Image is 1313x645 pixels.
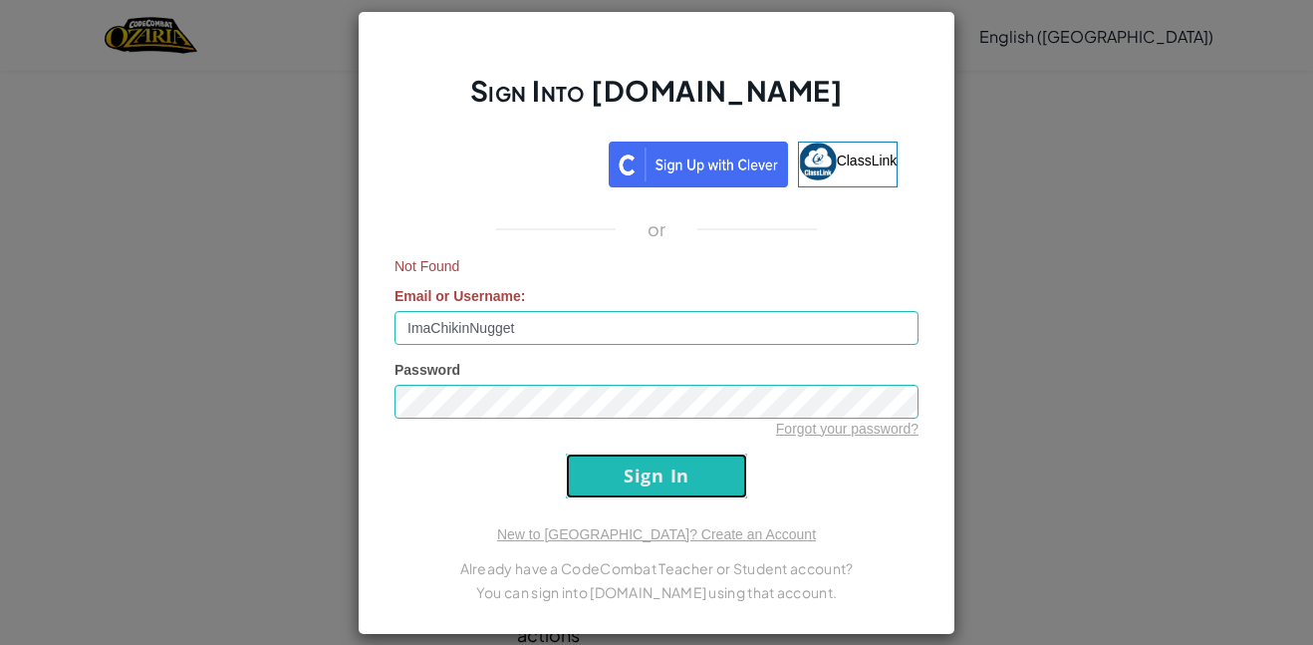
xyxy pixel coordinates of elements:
[497,526,816,542] a: New to [GEOGRAPHIC_DATA]? Create an Account
[394,362,460,378] span: Password
[394,556,919,580] p: Already have a CodeCombat Teacher or Student account?
[394,256,919,276] span: Not Found
[394,580,919,604] p: You can sign into [DOMAIN_NAME] using that account.
[648,217,666,241] p: or
[566,454,747,498] input: Sign In
[394,72,919,130] h2: Sign Into [DOMAIN_NAME]
[394,286,526,306] label: :
[837,152,898,167] span: ClassLink
[776,421,919,437] a: Forgot your password?
[394,288,521,304] span: Email or Username
[609,142,788,187] img: clever_sso_button@2x.png
[799,143,837,180] img: classlink-logo-small.png
[405,140,609,183] iframe: Sign in with Google Button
